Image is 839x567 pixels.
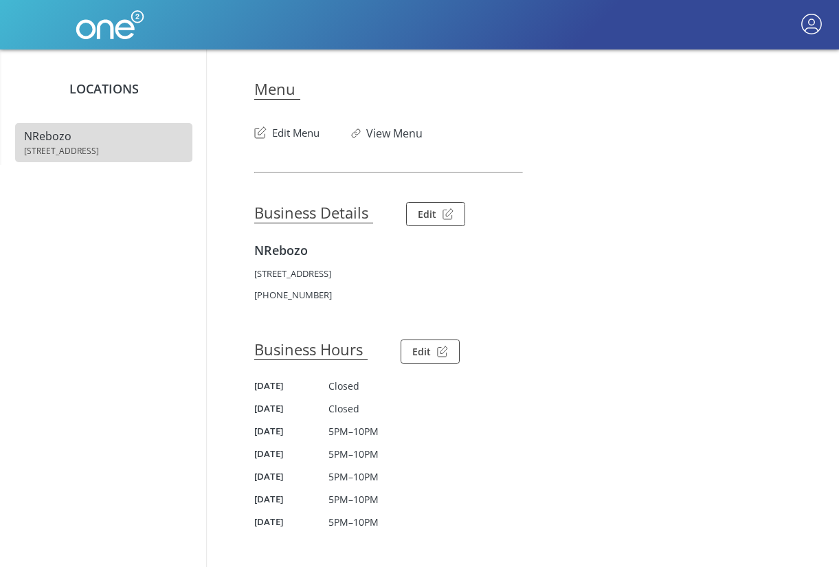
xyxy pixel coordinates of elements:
[254,126,272,139] img: Edit
[401,340,460,364] button: Edit
[15,123,192,162] a: NRebozo [STREET_ADDRESS]
[406,202,465,226] button: Edit
[69,80,139,97] span: Locations
[254,402,328,414] h5: [DATE]
[254,289,791,301] p: [PHONE_NUMBER]
[328,402,359,415] span: Closed
[254,470,328,482] h5: [DATE]
[254,339,368,360] h3: Business Hours
[328,493,379,506] span: 5PM–10PM
[328,379,359,392] span: Closed
[437,346,449,357] img: Edit
[351,129,366,138] img: Link
[254,379,328,392] h5: [DATE]
[254,242,791,258] h4: NRebozo
[254,447,328,460] h5: [DATE]
[328,470,379,483] span: 5PM–10PM
[254,515,328,528] h5: [DATE]
[254,493,328,505] h5: [DATE]
[254,119,320,141] button: Edit Menu
[443,208,454,220] img: Edit
[24,129,71,144] span: NRebozo
[328,425,379,438] span: 5PM–10PM
[254,267,791,280] p: [STREET_ADDRESS]
[254,202,373,223] h3: Business Details
[254,425,328,437] h5: [DATE]
[328,515,379,529] span: 5PM–10PM
[328,447,379,460] span: 5PM–10PM
[254,78,300,100] h3: Menu
[366,126,423,141] a: View Menu
[24,145,183,157] span: [STREET_ADDRESS]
